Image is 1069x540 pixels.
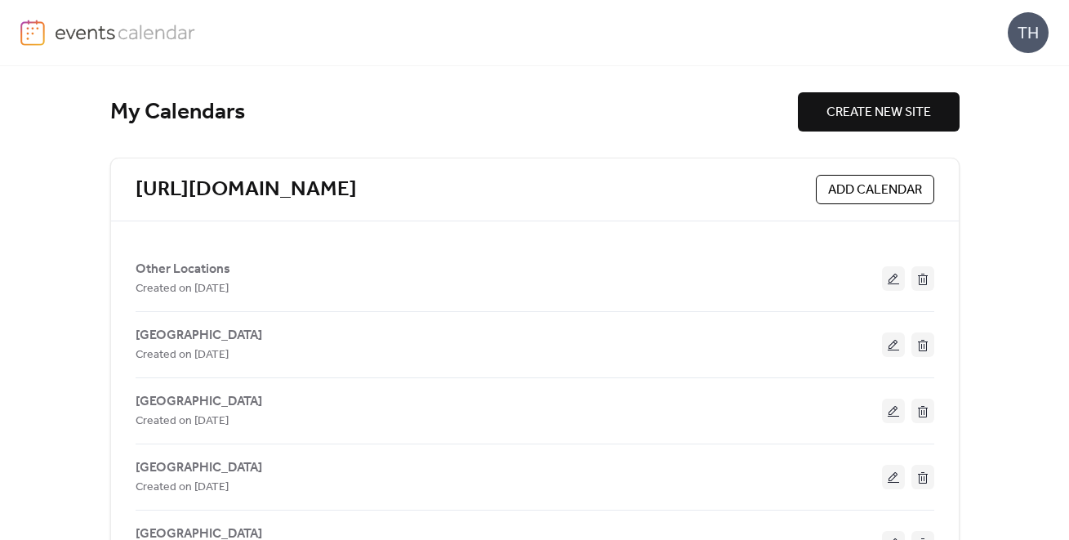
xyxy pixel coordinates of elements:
[110,98,798,127] div: My Calendars
[136,529,262,538] a: [GEOGRAPHIC_DATA]
[136,458,262,478] span: [GEOGRAPHIC_DATA]
[136,412,229,431] span: Created on [DATE]
[136,265,230,274] a: Other Locations
[136,176,357,203] a: [URL][DOMAIN_NAME]
[136,397,262,406] a: [GEOGRAPHIC_DATA]
[826,103,931,123] span: CREATE NEW SITE
[136,463,262,472] a: [GEOGRAPHIC_DATA]
[136,478,229,498] span: Created on [DATE]
[20,20,45,46] img: logo
[136,279,229,299] span: Created on [DATE]
[136,392,262,412] span: [GEOGRAPHIC_DATA]
[55,20,196,44] img: logo-type
[1008,12,1049,53] div: TH
[136,346,229,365] span: Created on [DATE]
[816,175,934,204] button: ADD CALENDAR
[828,181,922,200] span: ADD CALENDAR
[136,260,230,279] span: Other Locations
[136,326,262,346] span: [GEOGRAPHIC_DATA]
[136,331,262,340] a: [GEOGRAPHIC_DATA]
[798,92,960,132] button: CREATE NEW SITE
